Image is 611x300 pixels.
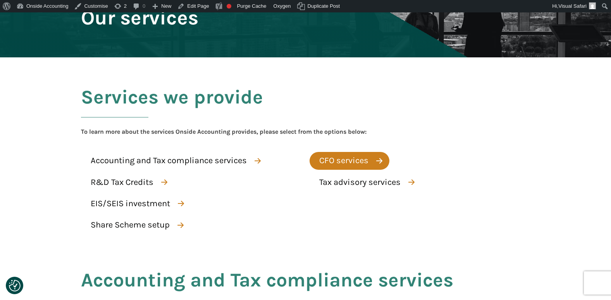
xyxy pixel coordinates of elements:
span: Our services [81,7,198,28]
div: R&D Tax Credits [91,176,153,189]
a: Share Scheme setup [81,216,191,234]
button: Consent Preferences [9,280,21,291]
div: CFO services [319,154,368,167]
img: Revisit consent button [9,280,21,291]
div: Tax advisory services [319,176,401,189]
span: Visual Safari [558,3,587,9]
div: EIS/SEIS investment [91,197,170,210]
h2: Services we provide [81,86,263,127]
div: Accounting and Tax compliance services [91,154,247,167]
a: EIS/SEIS investment [81,195,191,212]
div: Share Scheme setup [91,218,170,232]
a: R&D Tax Credits [81,174,174,191]
a: Accounting and Tax compliance services [81,152,268,169]
div: To learn more about the services Onside Accounting provides, please select from the options below: [81,127,367,137]
div: Focus keyphrase not set [227,4,231,9]
a: CFO services [310,152,389,169]
a: Tax advisory services [310,174,422,191]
